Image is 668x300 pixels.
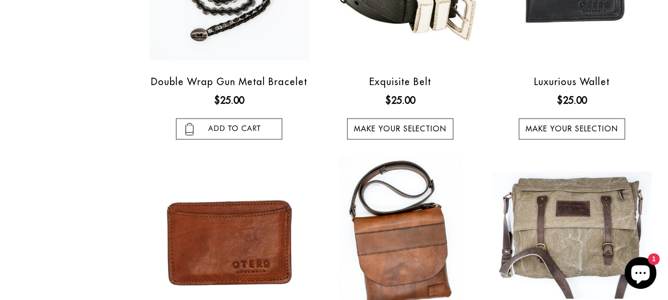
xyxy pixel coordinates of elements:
[347,118,453,139] a: Make your selection
[621,257,659,291] inbox-online-store-chat: Shopify online store chat
[151,76,307,88] a: Double Wrap Gun Metal Bracelet
[488,171,655,298] a: canvas messenger bag
[534,76,610,88] a: Luxurious Wallet
[519,118,625,139] a: Make your selection
[369,76,431,88] a: Exquisite Belt
[214,93,244,107] ins: $25.00
[492,171,652,298] img: canvas messenger bag
[557,93,587,107] ins: $25.00
[385,93,415,107] ins: $25.00
[176,118,282,139] input: add to cart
